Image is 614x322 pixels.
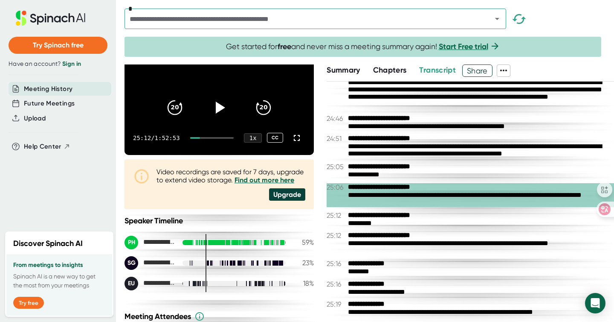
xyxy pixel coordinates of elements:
[244,133,262,143] div: 1 x
[419,65,456,75] span: Transcript
[125,256,138,270] div: SG
[327,231,346,240] span: 25:12
[9,37,107,54] button: Try Spinach free
[24,142,70,152] button: Help Center
[125,311,316,322] div: Meeting Attendees
[491,13,503,25] button: Open
[327,163,346,171] span: 25:05
[13,238,83,249] h2: Discover Spinach AI
[24,99,75,108] button: Future Meetings
[24,84,72,94] button: Meeting History
[125,216,314,225] div: Speaker Timeline
[125,256,176,270] div: Sidney Garcia
[9,60,107,68] div: Have an account?
[327,135,346,143] span: 24:51
[235,176,294,184] a: Find out more here
[13,297,44,309] button: Try free
[439,42,488,51] a: Start Free trial
[133,135,180,141] div: 25:12 / 1:52:53
[293,238,314,246] div: 59 %
[327,211,346,220] span: 25:12
[33,41,84,49] span: Try Spinach free
[13,272,105,290] p: Spinach AI is a new way to get the most from your meetings
[267,133,283,143] div: CC
[327,183,346,191] span: 25:06
[156,168,305,184] div: Video recordings are saved for 7 days, upgrade to extend video storage.
[327,64,360,76] button: Summary
[327,260,346,268] span: 25:16
[293,279,314,287] div: 18 %
[327,114,346,123] span: 24:46
[24,142,61,152] span: Help Center
[327,280,346,288] span: 25:16
[125,236,176,249] div: Pablo Casas de la Huerta
[125,277,138,290] div: EU
[24,114,46,123] button: Upload
[278,42,291,51] b: free
[373,64,407,76] button: Chapters
[62,60,81,67] a: Sign in
[269,188,305,201] div: Upgrade
[462,64,492,77] button: Share
[13,262,105,269] h3: From meetings to insights
[585,293,605,313] div: Open Intercom Messenger
[125,277,176,290] div: Erick Umanchuk
[327,65,360,75] span: Summary
[373,65,407,75] span: Chapters
[327,300,346,308] span: 25:19
[125,236,138,249] div: PH
[293,259,314,267] div: 23 %
[419,64,456,76] button: Transcript
[463,63,492,78] span: Share
[226,42,500,52] span: Get started for and never miss a meeting summary again!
